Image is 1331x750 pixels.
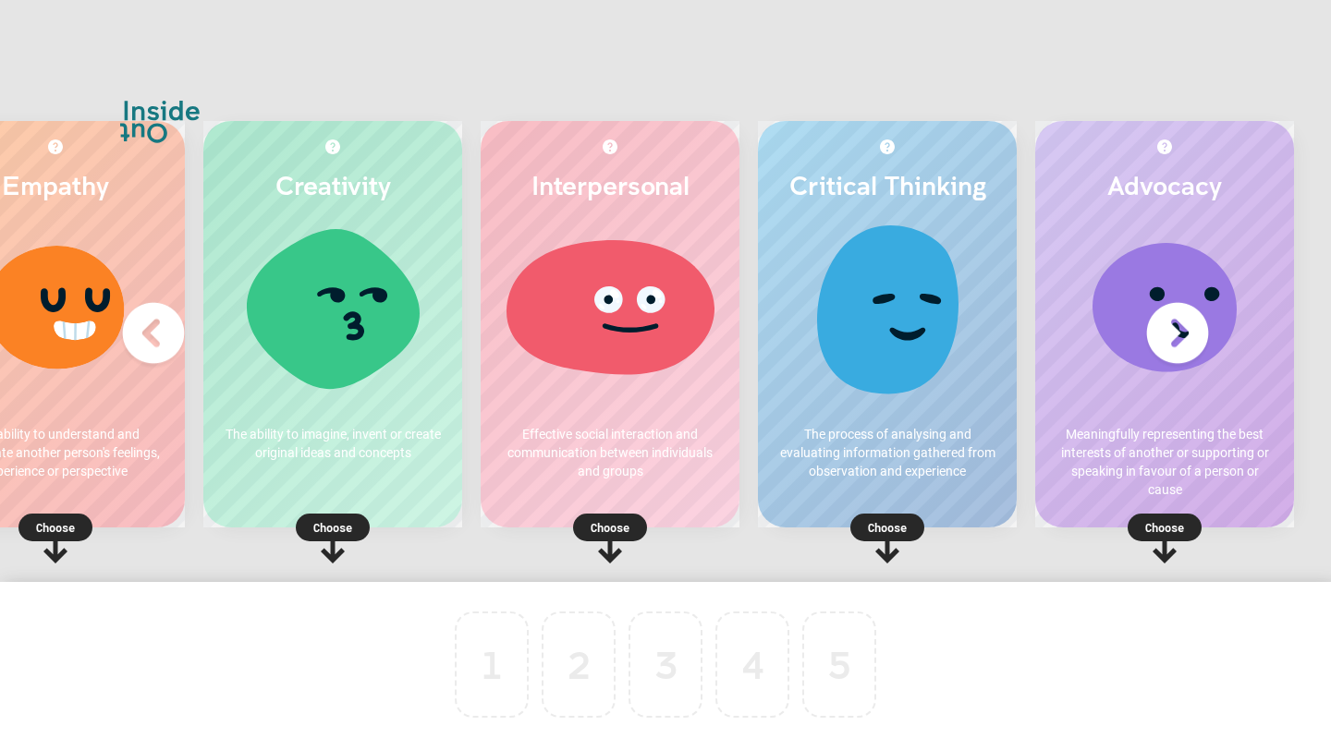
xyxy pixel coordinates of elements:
[1054,169,1276,200] h2: Advocacy
[758,518,1017,537] p: Choose
[1035,518,1294,537] p: Choose
[1054,425,1276,499] p: Meaningfully representing the best interests of another or supporting or speaking in favour of a ...
[203,518,462,537] p: Choose
[1157,139,1172,154] img: More about Advocacy
[499,425,721,480] p: Effective social interaction and communication between individuals and groups
[481,518,739,537] p: Choose
[776,169,998,200] h2: Critical Thinking
[325,139,340,154] img: More about Creativity
[880,139,895,154] img: More about Critical Thinking
[499,169,721,200] h2: Interpersonal
[1141,296,1215,370] img: Next
[222,169,444,200] h2: Creativity
[116,296,190,370] img: Previous
[222,425,444,462] p: The ability to imagine, invent or create original ideas and concepts
[603,139,617,154] img: More about Interpersonal
[776,425,998,480] p: The process of analysing and evaluating information gathered from observation and experience
[48,139,63,154] img: More about Empathy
